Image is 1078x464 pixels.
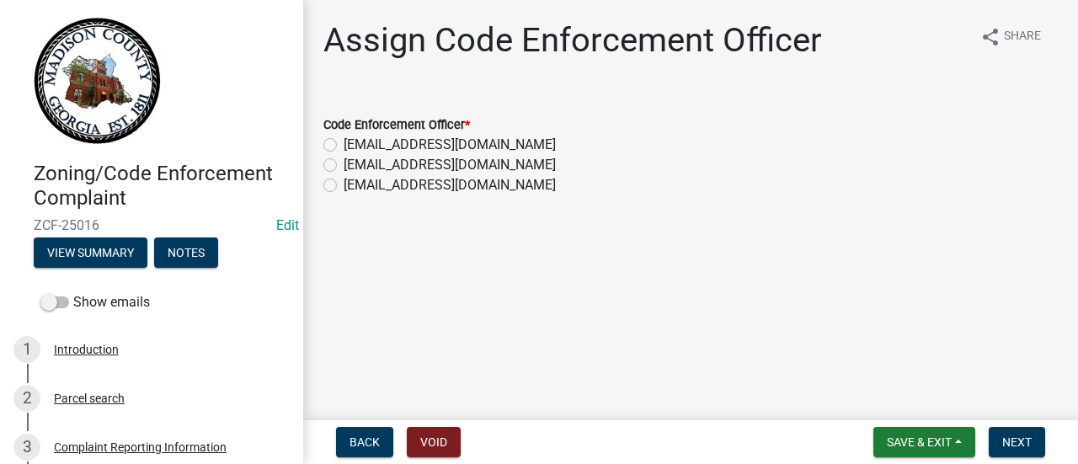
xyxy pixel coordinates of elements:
div: 1 [13,336,40,363]
button: Void [407,427,461,457]
div: 2 [13,385,40,412]
wm-modal-confirm: Summary [34,247,147,260]
div: Complaint Reporting Information [54,441,227,453]
button: Back [336,427,393,457]
button: Save & Exit [873,427,975,457]
label: [EMAIL_ADDRESS][DOMAIN_NAME] [344,175,556,195]
button: Next [989,427,1045,457]
span: Share [1004,27,1041,47]
span: Back [350,435,380,449]
button: View Summary [34,237,147,268]
wm-modal-confirm: Edit Application Number [276,217,299,233]
span: Save & Exit [887,435,952,449]
div: Parcel search [54,392,125,404]
span: ZCF-25016 [34,217,269,233]
button: Notes [154,237,218,268]
div: 3 [13,434,40,461]
div: Introduction [54,344,119,355]
button: shareShare [967,20,1054,53]
label: Show emails [40,292,150,312]
img: Madison County, Georgia [34,18,161,144]
label: [EMAIL_ADDRESS][DOMAIN_NAME] [344,135,556,155]
h1: Assign Code Enforcement Officer [323,20,822,61]
label: [EMAIL_ADDRESS][DOMAIN_NAME] [344,155,556,175]
a: Edit [276,217,299,233]
i: share [980,27,1001,47]
label: Code Enforcement Officer [323,120,470,131]
span: Next [1002,435,1032,449]
h4: Zoning/Code Enforcement Complaint [34,162,290,211]
wm-modal-confirm: Notes [154,247,218,260]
